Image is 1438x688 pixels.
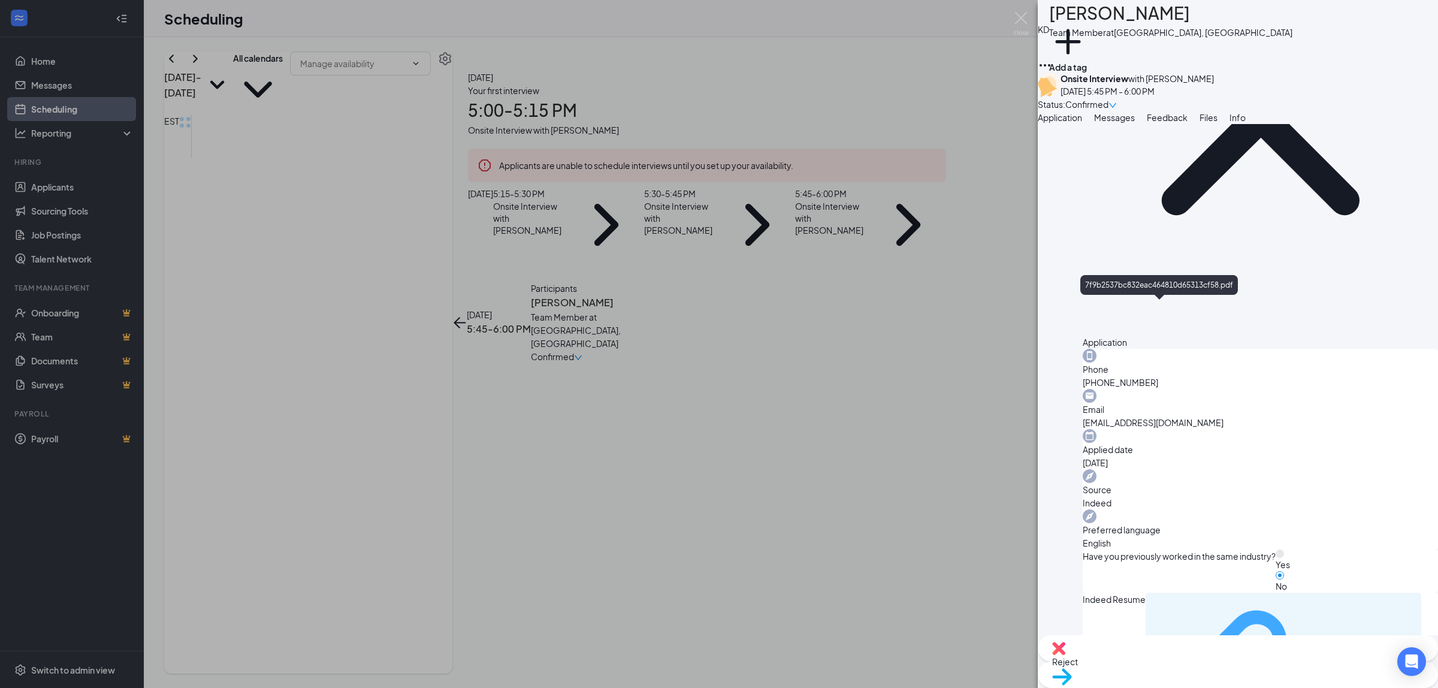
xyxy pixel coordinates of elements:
span: Indeed [1083,496,1438,509]
div: Application [1083,336,1438,349]
span: No [1276,581,1287,592]
span: Application [1038,112,1082,123]
span: Applied date [1083,443,1438,456]
b: Onsite Interview [1061,73,1128,84]
span: Reject [1052,655,1424,668]
span: down [1108,101,1117,110]
div: [DATE] 5:45 PM - 6:00 PM [1061,85,1214,98]
div: Status : [1038,98,1065,111]
span: Preferred language [1083,523,1438,536]
span: [EMAIL_ADDRESS][DOMAIN_NAME] [1083,416,1438,429]
div: Team Member at [GEOGRAPHIC_DATA], [GEOGRAPHIC_DATA] [1049,26,1292,38]
div: Open Intercom Messenger [1397,647,1426,676]
span: Email [1083,403,1438,416]
span: [PHONE_NUMBER] [1083,376,1438,389]
button: PlusAdd a tag [1049,23,1087,74]
span: Have you previously worked in the same industry? [1083,550,1276,593]
svg: Ellipses [1038,58,1052,73]
div: 7f9b2537bc832eac464810d65313cf58.pdf [1080,275,1238,295]
span: Source [1083,483,1438,496]
div: KD [1038,23,1049,36]
span: Files [1200,112,1218,123]
span: Phone [1083,363,1438,376]
span: [DATE] [1083,456,1438,469]
span: Confirmed [1065,98,1108,111]
svg: Plus [1049,23,1087,61]
span: Feedback [1147,112,1188,123]
span: Info [1229,112,1246,123]
span: English [1083,536,1438,550]
span: Messages [1094,112,1135,123]
span: Yes [1276,559,1290,570]
div: with [PERSON_NAME] [1061,73,1214,85]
